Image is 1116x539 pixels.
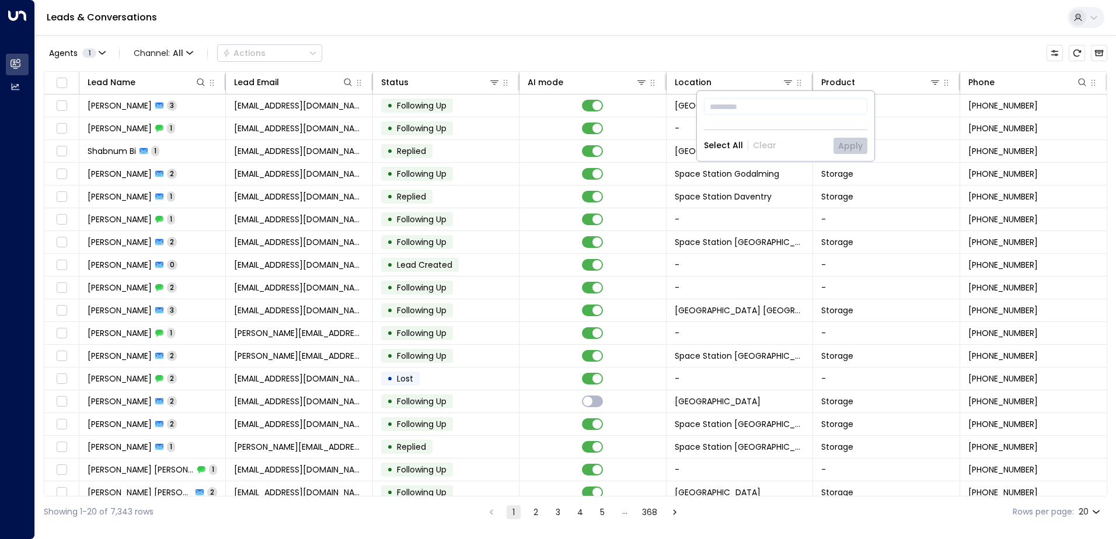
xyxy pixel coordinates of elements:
span: markbickle@hotmail.com [234,373,364,384]
span: +447375568990 [968,259,1038,271]
button: Go to page 3 [551,505,565,519]
div: • [387,300,393,320]
span: Storage [821,304,853,316]
span: Channel: [129,45,198,61]
div: Lead Email [234,75,353,89]
span: +447901016348 [968,100,1038,111]
button: Select All [704,141,743,150]
span: +447375568990 [968,236,1038,248]
span: Space Station Godalming [675,168,779,180]
td: - [667,254,813,276]
button: Go to page 368 [640,505,660,519]
span: +447450301679 [968,282,1038,293]
button: Go to page 2 [529,505,543,519]
span: +447531507057 [968,145,1038,157]
span: h.fowler@wg-plc.com [234,350,364,362]
td: - [667,459,813,481]
span: Following Up [397,282,447,293]
div: Lead Name [88,75,135,89]
button: Go to page 4 [573,505,587,519]
span: Snehashankar@gmail.com [234,213,364,225]
button: Agents1 [44,45,110,61]
span: Hussein Abu Rabia [88,464,194,475]
span: Toggle select row [54,258,69,272]
div: Status [381,75,409,89]
span: Space Station Brentford [675,441,804,453]
span: Snehashankar@gmail.com [234,259,364,271]
button: Go to next page [668,505,682,519]
span: Sneha Shankar [88,236,152,248]
span: Storage [821,395,853,407]
div: • [387,141,393,161]
td: - [667,208,813,230]
span: Following Up [397,395,447,407]
span: Following Up [397,327,447,339]
div: • [387,323,393,343]
span: 1 [167,191,175,201]
span: +447799021343 [968,395,1038,407]
span: +447492550552 [968,487,1038,498]
span: Toggle select row [54,485,69,500]
div: … [618,505,632,519]
td: - [667,322,813,344]
span: Replied [397,145,426,157]
button: Channel:All [129,45,198,61]
nav: pagination navigation [484,505,682,519]
td: - [667,276,813,299]
span: 2 [167,396,177,406]
span: Lost [397,373,413,384]
span: Mark Bickle [88,395,152,407]
span: Toggle select row [54,463,69,477]
span: aburabiahussein@gmail.com [234,487,364,498]
span: 1 [151,146,159,156]
span: Guyden Gumbs [88,100,152,111]
span: Space Station Hall Green [675,145,761,157]
span: Following Up [397,236,447,248]
span: Sneha Shankar [88,259,152,271]
div: AI mode [528,75,647,89]
div: • [387,437,393,457]
span: aburabiahussein@gmail.com [234,464,364,475]
span: Tim Wilson [88,441,152,453]
span: Toggle select row [54,167,69,181]
td: - [813,367,960,390]
div: • [387,414,393,434]
div: Location [675,75,712,89]
div: • [387,369,393,388]
span: 0 [167,260,177,269]
span: Storage [821,191,853,202]
div: • [387,232,393,252]
span: Toggle select row [54,99,69,113]
span: Storage [821,418,853,430]
span: Mark Bickle [88,373,152,384]
span: 1 [82,48,96,58]
span: Space Station Slough [675,100,761,111]
div: • [387,96,393,116]
span: Space Station Castle Bromwich [675,304,804,316]
span: Heidi Fowler [88,350,152,362]
span: frenchiebear0121@gmail.com [234,282,364,293]
span: Refresh [1069,45,1085,61]
span: 2 [167,237,177,247]
span: Following Up [397,213,447,225]
span: +447971186779 [968,191,1038,202]
div: Location [675,75,794,89]
span: guyden_gumbs@hotmail.com [234,100,364,111]
span: Sara Howe [88,168,152,180]
span: Storage [821,236,853,248]
button: Actions [217,44,322,62]
span: Agents [49,49,78,57]
span: Connor Ward [88,282,152,293]
button: Archived Leads [1091,45,1107,61]
td: - [813,208,960,230]
span: 2 [207,487,217,497]
span: All [173,48,183,58]
div: • [387,278,393,297]
span: frenchiebear0121@gmail.com [234,304,364,316]
div: Phone [968,75,995,89]
span: Following Up [397,487,447,498]
span: 1 [209,464,217,474]
span: +441295123123 [968,350,1038,362]
span: 3 [167,100,177,110]
td: - [813,459,960,481]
